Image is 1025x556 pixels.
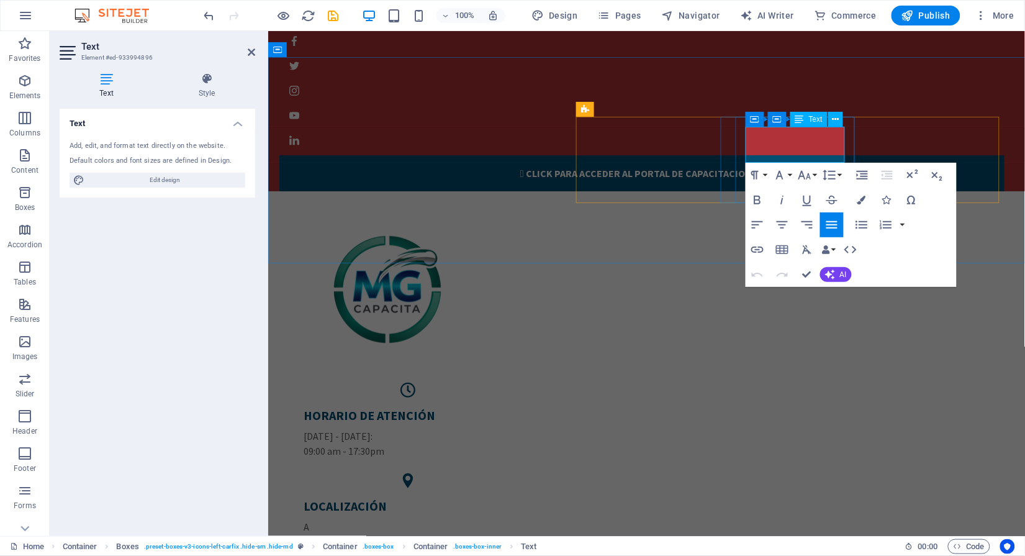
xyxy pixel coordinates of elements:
[202,8,217,23] button: undo
[298,543,304,550] i: This element is a customizable preset
[522,539,537,554] span: Click to select. Double-click to edit
[70,156,245,166] div: Default colors and font sizes are defined in Design.
[16,389,35,399] p: Slider
[746,212,769,237] button: Align Left
[526,6,583,25] div: Design (Ctrl+Alt+Y)
[795,237,819,262] button: Clear Formatting
[436,8,481,23] button: 100%
[770,262,794,287] button: Redo (⌘⇧Z)
[746,262,769,287] button: Undo (⌘Z)
[327,9,341,23] i: Save (Ctrl+S)
[820,212,844,237] button: Align Justify
[12,426,37,436] p: Header
[954,539,985,554] span: Code
[302,9,316,23] i: Reload page
[593,6,646,25] button: Pages
[809,116,823,123] span: Text
[900,188,923,212] button: Special Characters
[814,9,877,22] span: Commerce
[14,501,36,511] p: Forms
[413,539,448,554] span: Click to select. Double-click to edit
[820,188,844,212] button: Strikethrough
[9,128,40,138] p: Columns
[11,165,38,175] p: Content
[901,9,950,22] span: Publish
[276,8,291,23] button: Click here to leave preview mode and continue editing
[795,262,819,287] button: Confirm (⌘+⏎)
[820,267,852,282] button: AI
[746,163,769,188] button: Paragraph Format
[795,163,819,188] button: Font Size
[15,203,35,212] p: Boxes
[9,91,41,101] p: Elements
[927,542,929,551] span: :
[746,237,769,262] button: Insert Link
[850,212,874,237] button: Unordered List
[60,109,255,131] h4: Text
[144,539,293,554] span: . preset-boxes-v3-icons-left-carfix .hide-sm .hide-md
[948,539,990,554] button: Code
[770,188,794,212] button: Italic (⌘I)
[840,271,847,278] span: AI
[10,539,44,554] a: Click to cancel selection. Double-click to open Pages
[526,6,583,25] button: Design
[735,6,799,25] button: AI Writer
[905,539,938,554] h6: Session time
[81,41,255,52] h2: Text
[63,539,97,554] span: Click to select. Double-click to edit
[809,6,882,25] button: Commerce
[892,6,960,25] button: Publish
[63,539,537,554] nav: breadcrumb
[970,6,1019,25] button: More
[36,467,245,483] h5: Localización
[740,9,794,22] span: AI Writer
[363,539,394,554] span: . boxes-box
[531,9,578,22] span: Design
[81,52,230,63] h3: Element #ed-933994896
[850,188,874,212] button: Colors
[918,539,937,554] span: 00 00
[900,163,924,188] button: Superscript
[70,141,245,152] div: Add, edit, and format text directly on the website.
[795,212,819,237] button: Align Right
[117,539,139,554] span: Click to select. Double-click to edit
[9,53,40,63] p: Favorites
[1000,539,1015,554] button: Usercentrics
[10,314,40,324] p: Features
[252,136,256,148] i: 
[12,352,38,362] p: Images
[14,277,36,287] p: Tables
[70,173,245,188] button: Edit design
[795,188,819,212] button: Underline (⌘U)
[770,212,794,237] button: Align Center
[820,163,844,188] button: Line Height
[323,539,358,554] span: Click to select. Double-click to edit
[898,212,908,237] button: Ordered List
[770,237,794,262] button: Insert Table
[88,173,242,188] span: Edit design
[14,463,36,473] p: Footer
[820,237,838,262] button: Data Bindings
[60,73,158,99] h4: Text
[851,163,874,188] button: Increase Indent
[71,8,165,23] img: Editor Logo
[158,73,255,99] h4: Style
[7,240,42,250] p: Accordion
[301,8,316,23] button: reload
[326,8,341,23] button: save
[875,188,898,212] button: Icons
[455,8,475,23] h6: 100%
[656,6,725,25] button: Navigator
[925,163,949,188] button: Subscript
[975,9,1014,22] span: More
[661,9,720,22] span: Navigator
[875,163,899,188] button: Decrease Indent
[487,10,499,21] i: On resize automatically adjust zoom level to fit chosen device.
[36,488,245,503] p: A
[746,188,769,212] button: Bold (⌘B)
[770,163,794,188] button: Font Family
[453,539,502,554] span: . boxes-box-inner
[839,237,862,262] button: HTML
[874,212,898,237] button: Ordered List
[598,9,641,22] span: Pages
